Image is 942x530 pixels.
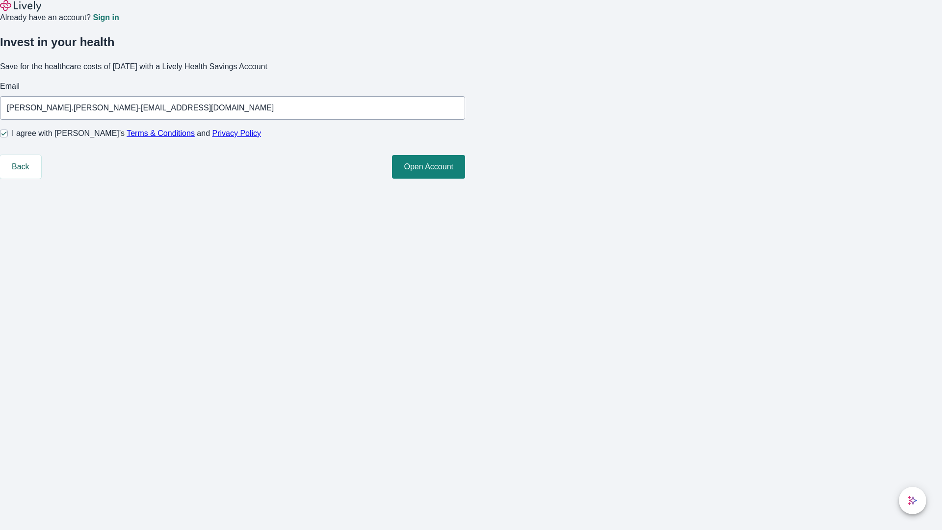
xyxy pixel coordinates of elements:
button: chat [899,487,926,514]
a: Terms & Conditions [127,129,195,137]
button: Open Account [392,155,465,179]
a: Sign in [93,14,119,22]
svg: Lively AI Assistant [908,496,917,505]
span: I agree with [PERSON_NAME]’s and [12,128,261,139]
a: Privacy Policy [212,129,262,137]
